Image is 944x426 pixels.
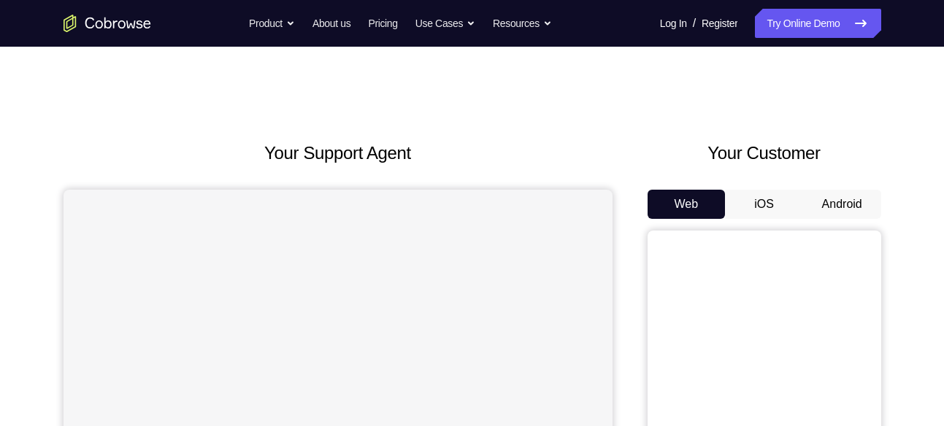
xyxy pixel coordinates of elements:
[249,9,295,38] button: Product
[312,9,350,38] a: About us
[415,9,475,38] button: Use Cases
[755,9,880,38] a: Try Online Demo
[693,15,696,32] span: /
[648,140,881,166] h2: Your Customer
[493,9,552,38] button: Resources
[702,9,737,38] a: Register
[64,15,151,32] a: Go to the home page
[660,9,687,38] a: Log In
[725,190,803,219] button: iOS
[648,190,726,219] button: Web
[803,190,881,219] button: Android
[368,9,397,38] a: Pricing
[64,140,613,166] h2: Your Support Agent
